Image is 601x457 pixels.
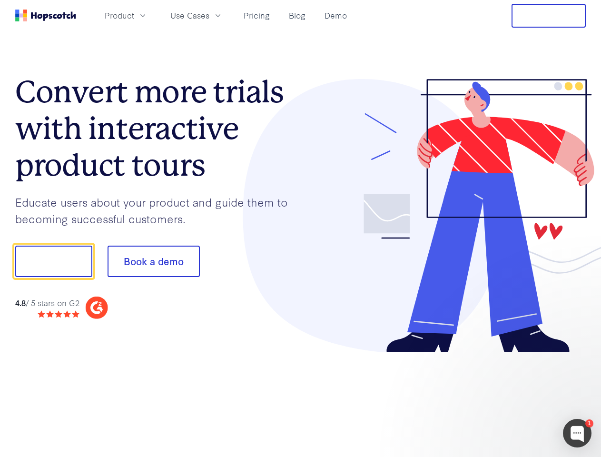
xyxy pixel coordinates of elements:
button: Book a demo [108,246,200,277]
button: Show me! [15,246,92,277]
a: Home [15,10,76,21]
span: Product [105,10,134,21]
button: Use Cases [165,8,228,23]
a: Pricing [240,8,274,23]
span: Use Cases [170,10,209,21]
strong: 4.8 [15,297,26,308]
div: / 5 stars on G2 [15,297,79,309]
button: Free Trial [512,4,586,28]
h1: Convert more trials with interactive product tours [15,74,301,183]
a: Blog [285,8,309,23]
p: Educate users about your product and guide them to becoming successful customers. [15,194,301,227]
button: Product [99,8,153,23]
div: 1 [585,419,593,427]
a: Demo [321,8,351,23]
